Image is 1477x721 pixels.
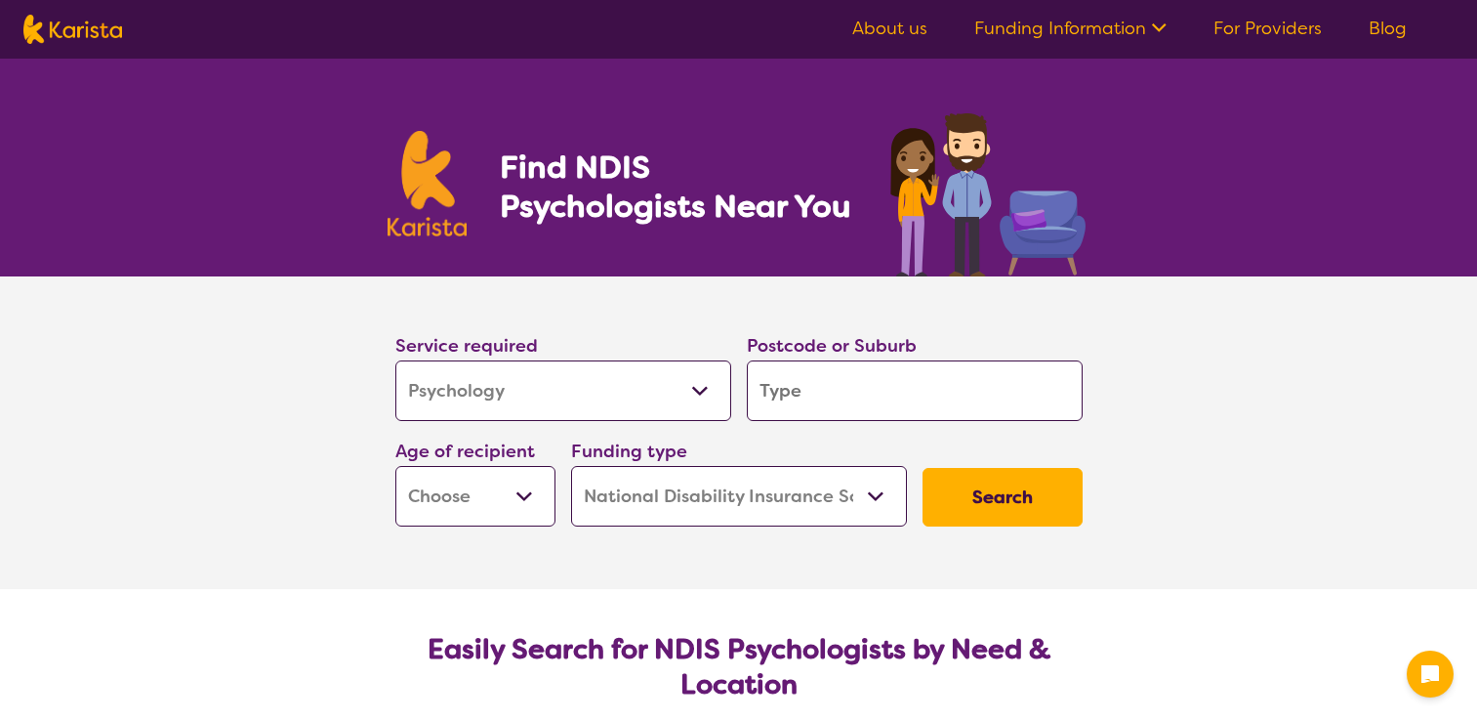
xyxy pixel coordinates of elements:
img: Karista logo [388,131,468,236]
a: Funding Information [974,17,1167,40]
label: Postcode or Suburb [747,334,917,358]
label: Service required [395,334,538,358]
a: About us [852,17,927,40]
a: Blog [1369,17,1407,40]
label: Funding type [571,440,687,463]
input: Type [747,360,1083,421]
img: psychology [883,106,1090,276]
label: Age of recipient [395,440,535,463]
h1: Find NDIS Psychologists Near You [500,148,861,226]
img: Karista logo [23,15,122,44]
h2: Easily Search for NDIS Psychologists by Need & Location [411,632,1067,702]
button: Search [923,468,1083,527]
a: For Providers [1213,17,1322,40]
